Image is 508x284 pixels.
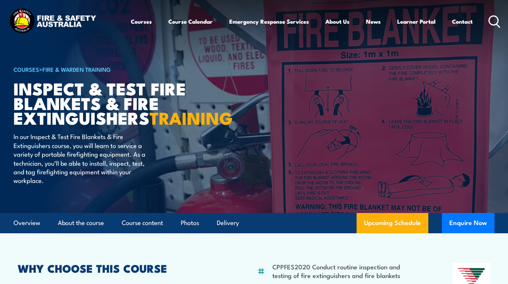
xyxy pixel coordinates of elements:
[14,132,151,184] p: In our Inspect & Test Fire Blankets & Fire Extinguishers course, you will learn to service a vari...
[150,104,233,130] strong: TRAINING
[18,263,222,273] h2: WHY CHOOSE THIS COURSE
[14,65,199,74] h6: >
[325,12,349,30] a: About Us
[181,213,199,233] a: Photos
[272,262,418,280] li: CPPFES2020 Conduct routine inspection and testing of fire extinguishers and fire blankets
[397,12,435,30] a: Learner Portal
[366,12,381,30] a: News
[122,213,163,233] a: Course content
[42,65,111,73] a: Fire & Warden Training
[14,65,39,73] a: COURSES
[357,213,428,233] a: Upcoming Schedule
[217,213,239,233] a: Delivery
[58,213,104,233] a: About the course
[131,12,152,30] a: Courses
[14,213,40,233] a: Overview
[229,12,309,30] a: Emergency Response Services
[14,81,199,125] h1: Inspect & Test Fire Blankets & Fire Extinguishers
[452,12,473,30] a: Contact
[168,12,213,30] a: Course Calendar
[442,213,494,233] button: Enquire Now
